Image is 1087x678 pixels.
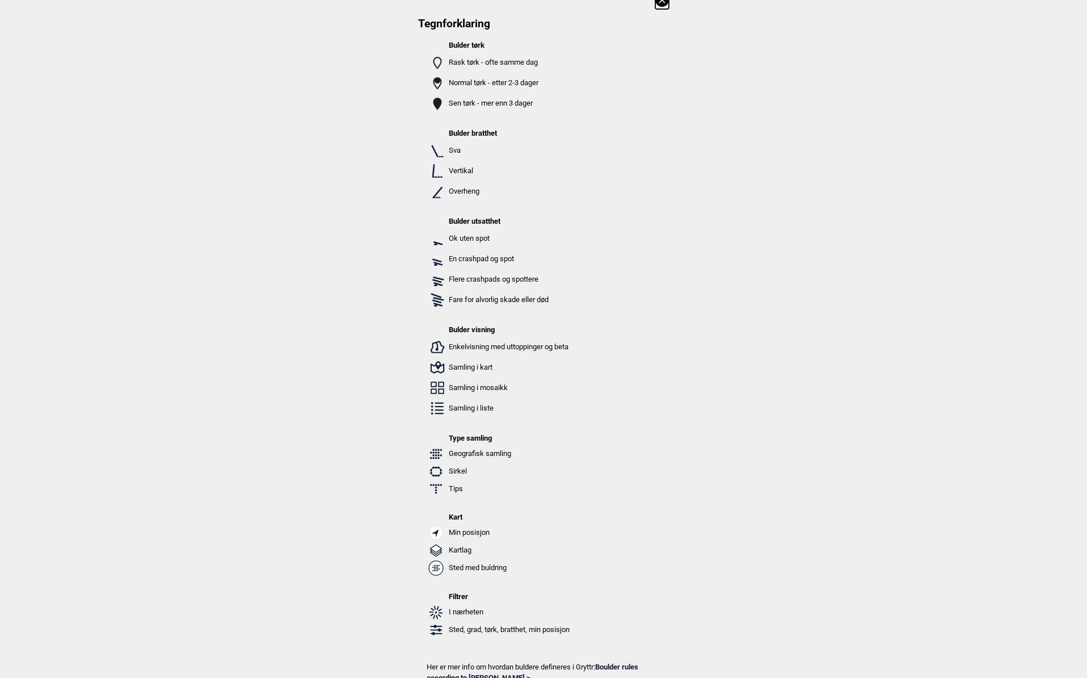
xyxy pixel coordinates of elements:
[418,17,490,30] span: Tegnforklaring
[449,382,570,394] p: Samling i mosaikk
[449,562,570,574] p: Sted med buldring
[449,217,500,225] strong: Bulder utsatthet
[449,592,468,601] strong: Filtrer
[449,145,570,156] p: Sva
[449,434,492,442] strong: Type samling
[449,341,570,353] p: Enkelvisning med uttoppinger og beta
[449,606,570,618] p: I nærheten
[449,186,570,197] p: Overheng
[449,294,570,305] p: Fare for alvorlig skade eller død
[449,98,570,109] p: Sen tørk - mer enn 3 dager
[449,233,570,244] p: Ok uten spot
[449,545,570,556] p: Kartlag
[449,624,570,635] p: Sted, grad, tørk, bratthet, min posisjon
[449,448,570,459] p: Geografisk samling
[449,325,495,334] strong: Bulder visning
[449,129,497,137] strong: Bulder bratthet
[449,57,570,68] p: Rask tørk - ofte samme dag
[449,466,570,477] p: Sirkel
[449,513,462,521] strong: Kart
[449,77,570,89] p: Normal tørk - etter 2-3 dager
[449,274,570,285] p: Flere crashpads og spottere
[449,483,570,495] p: Tips
[449,403,570,414] p: Samling i liste
[449,362,570,373] p: Samling i kart
[449,253,570,265] p: En crashpad og spot
[449,165,570,177] p: Vertikal
[449,527,570,538] p: Min posisjon
[449,41,484,49] strong: Bulder tørk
